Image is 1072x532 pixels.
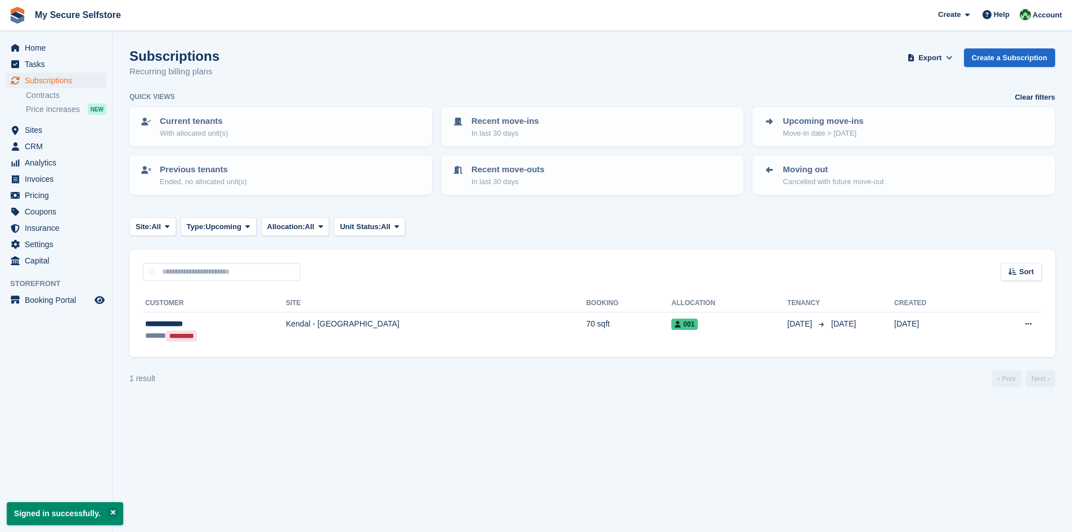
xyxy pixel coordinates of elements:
span: Invoices [25,171,92,187]
th: Customer [143,294,286,312]
a: My Secure Selfstore [30,6,125,24]
a: menu [6,236,106,252]
th: Allocation [671,294,787,312]
a: Upcoming move-ins Move-in date > [DATE] [753,108,1054,145]
th: Tenancy [787,294,827,312]
span: Account [1033,10,1062,21]
span: Create [938,9,961,20]
p: Recurring billing plans [129,65,219,78]
a: Previous [992,370,1021,387]
span: All [305,221,315,233]
td: Kendal - [GEOGRAPHIC_DATA] [286,312,586,348]
th: Created [894,294,979,312]
span: Allocation: [267,221,305,233]
span: Insurance [25,220,92,236]
a: menu [6,220,106,236]
a: menu [6,253,106,269]
a: menu [6,204,106,220]
h6: Quick views [129,92,175,102]
span: Type: [187,221,206,233]
p: Signed in successfully. [7,502,123,525]
p: In last 30 days [472,176,545,187]
a: menu [6,138,106,154]
span: Booking Portal [25,292,92,308]
span: [DATE] [831,319,856,328]
a: Next [1026,370,1055,387]
span: Settings [25,236,92,252]
a: Contracts [26,90,106,101]
p: Cancelled with future move-out [783,176,883,187]
span: CRM [25,138,92,154]
td: 70 sqft [586,312,672,348]
span: Export [918,52,941,64]
span: All [151,221,161,233]
a: menu [6,40,106,56]
th: Site [286,294,586,312]
a: menu [6,292,106,308]
span: Coupons [25,204,92,220]
span: Pricing [25,187,92,203]
a: menu [6,171,106,187]
span: Price increases [26,104,80,115]
a: Recent move-outs In last 30 days [442,157,743,194]
a: menu [6,155,106,171]
p: With allocated unit(s) [160,128,228,139]
a: Price increases NEW [26,103,106,115]
td: [DATE] [894,312,979,348]
p: Moving out [783,163,883,176]
span: Sort [1019,266,1034,278]
span: Sites [25,122,92,138]
th: Booking [586,294,672,312]
button: Allocation: All [261,217,330,236]
span: Analytics [25,155,92,171]
button: Type: Upcoming [181,217,257,236]
a: menu [6,122,106,138]
a: Moving out Cancelled with future move-out [753,157,1054,194]
h1: Subscriptions [129,48,219,64]
div: 1 result [129,373,155,385]
span: Site: [136,221,151,233]
p: Move-in date > [DATE] [783,128,863,139]
a: menu [6,187,106,203]
button: Unit Status: All [334,217,405,236]
span: Help [994,9,1010,20]
span: Tasks [25,56,92,72]
span: All [381,221,391,233]
a: Previous tenants Ended, no allocated unit(s) [131,157,431,194]
a: Preview store [93,293,106,307]
span: Unit Status: [340,221,381,233]
p: Previous tenants [160,163,247,176]
span: [DATE] [787,318,814,330]
span: Home [25,40,92,56]
button: Site: All [129,217,176,236]
img: stora-icon-8386f47178a22dfd0bd8f6a31ec36ba5ce8667c1dd55bd0f319d3a0aa187defe.svg [9,7,26,24]
p: Upcoming move-ins [783,115,863,128]
span: 001 [671,319,698,330]
span: Storefront [10,278,112,289]
span: Upcoming [205,221,241,233]
p: Recent move-ins [472,115,539,128]
img: Greg Allsopp [1020,9,1031,20]
button: Export [905,48,955,67]
p: In last 30 days [472,128,539,139]
nav: Page [990,370,1057,387]
a: Recent move-ins In last 30 days [442,108,743,145]
div: NEW [88,104,106,115]
a: Clear filters [1015,92,1055,103]
span: Subscriptions [25,73,92,88]
span: Capital [25,253,92,269]
p: Ended, no allocated unit(s) [160,176,247,187]
p: Current tenants [160,115,228,128]
a: Create a Subscription [964,48,1055,67]
p: Recent move-outs [472,163,545,176]
a: Current tenants With allocated unit(s) [131,108,431,145]
a: menu [6,73,106,88]
a: menu [6,56,106,72]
